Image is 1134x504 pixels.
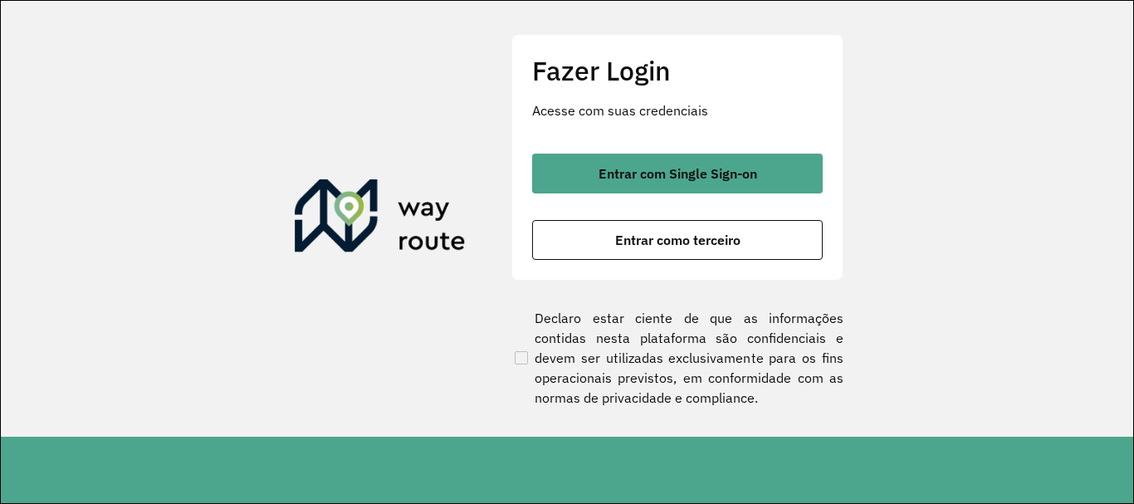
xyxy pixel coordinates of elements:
img: Roteirizador AmbevTech [295,179,466,259]
span: Entrar com Single Sign-on [599,167,757,180]
p: Acesse com suas credenciais [532,100,823,120]
button: button [532,154,823,193]
label: Declaro estar ciente de que as informações contidas nesta plataforma são confidenciais e devem se... [511,308,843,408]
button: button [532,220,823,260]
span: Entrar como terceiro [615,233,741,247]
h2: Fazer Login [532,55,823,86]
